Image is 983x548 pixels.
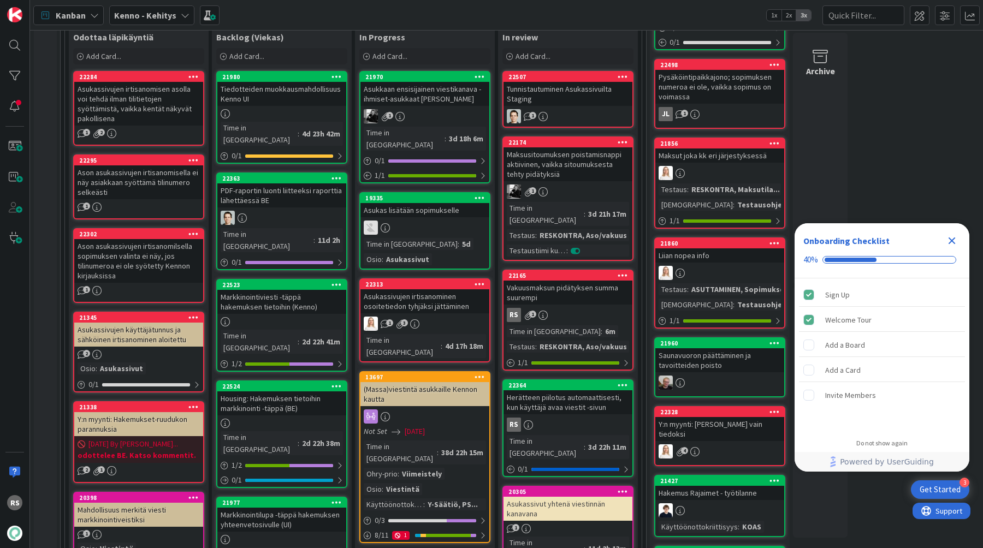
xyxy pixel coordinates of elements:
div: Onboarding Checklist [803,234,890,247]
div: 21970Asukkaan ensisijainen viestikanava - ihmiset-asukkaat [PERSON_NAME] [360,72,489,106]
div: JL [655,107,784,121]
img: SL [659,444,673,458]
div: 22507Tunnistautuminen Asukassivuilta Staging [504,72,632,106]
div: 22524 [222,383,346,390]
div: 19335Asukas lisätään sopimukselle [360,193,489,217]
img: SL [659,266,673,280]
div: 1/2 [217,458,346,472]
div: Markkinointiviesti -täppä hakemuksen tietoihin (Kenno) [217,290,346,314]
div: SL [655,166,784,180]
div: Osio [364,253,382,265]
div: Testaustiimi kurkkaa [507,245,566,257]
div: JL [659,107,673,121]
span: : [382,253,383,265]
span: : [298,128,299,140]
div: Sign Up [825,288,850,301]
div: 22498 [655,60,784,70]
div: Ason asukassivujen irtisanomisella ei näy asiakkaan syöttämä tilinumero selkeästi [74,165,203,199]
div: RS [507,308,521,322]
div: 6m [602,325,618,337]
div: 22313Asukassivujen irtisanominen osoitetiedon tyhjäksi jättäminen [360,279,489,313]
div: 21338 [74,402,203,412]
div: KM [360,109,489,123]
div: Invite Members [825,389,876,402]
div: 1/1 [360,169,489,182]
span: : [566,245,568,257]
div: Asukassivujen irtisanomisen asolla voi tehdä ilman tilitietojen syöttämistä, vaikka kentät näkyvä... [74,82,203,126]
div: [DEMOGRAPHIC_DATA] [659,299,733,311]
div: 21977 [217,498,346,508]
a: 22165Vakuusmaksun pidätyksen summa suurempiRSTime in [GEOGRAPHIC_DATA]:6mTestaus:RESKONTRA, Aso/v... [502,270,633,371]
span: 3 [401,319,408,326]
span: 1 [529,112,536,119]
div: Ohry-prio [364,468,398,480]
div: Sign Up is complete. [799,283,965,307]
span: 1 / 2 [232,358,242,370]
span: 1 [386,319,393,326]
span: Add Card... [516,51,550,61]
div: Welcome Tour [825,313,872,326]
a: 22363PDF-raportin luonti liitteeksi raporttia lähettäessä BETTTime in [GEOGRAPHIC_DATA]:11d 2h0/1 [216,172,347,270]
div: 1/2 [217,357,346,371]
div: 22524Housing: Hakemuksen tietoihin markkinointi -täppä (BE) [217,382,346,415]
div: RS [504,418,632,432]
div: 21977Markkinointilupa -täppä hakemuksen yhteenvetosivulle (UI) [217,498,346,532]
div: Viestintä [383,483,422,495]
div: 22174 [504,138,632,147]
div: 21856 [655,139,784,148]
a: 21980Tiedotteiden muokkausmahdollisuus Kenno UITime in [GEOGRAPHIC_DATA]:4d 23h 42m0/1 [216,71,347,164]
div: Time in [GEOGRAPHIC_DATA] [364,127,445,151]
div: Testausohjeet... [735,299,800,311]
div: 22524 [217,382,346,391]
div: 3d 22h 11m [585,441,629,453]
div: 2d 22h 41m [299,336,343,348]
div: 22523 [217,280,346,290]
div: Asukassivujen käyttäjätunnus ja sähköinen irtisanominen aloitettu [74,323,203,347]
div: 21980 [222,73,346,81]
span: : [423,498,425,510]
div: 22284Asukassivujen irtisanomisen asolla voi tehdä ilman tilitietojen syöttämistä, vaikka kentät n... [74,72,203,126]
div: 22284 [79,73,203,81]
img: TT [221,211,235,225]
span: : [313,234,315,246]
div: 0/1 [217,473,346,487]
a: 21427Hakemus Rajaimet - työtilanneMTKäyttöönottokriittisyys:KOAS [654,475,785,537]
span: 1 / 1 [670,315,680,326]
span: : [398,468,399,480]
div: Time in [GEOGRAPHIC_DATA] [507,435,584,459]
div: Asukassivut [97,362,146,374]
span: : [298,437,299,449]
span: 1 [83,286,90,293]
div: 22174 [508,139,632,146]
div: ASUTTAMINEN, Sopimukset [689,283,791,295]
div: 3d 21h 17m [585,208,629,220]
span: : [687,283,689,295]
div: 0/1 [217,255,346,269]
div: Time in [GEOGRAPHIC_DATA] [507,325,601,337]
span: 1 [529,311,536,318]
div: 21856Maksut joka kk eri järjestyksessä [655,139,784,163]
div: TT [504,109,632,123]
span: : [458,238,459,250]
div: Add a Card [825,364,861,377]
div: 1/1 [655,314,784,327]
a: 22523Markkinointiviesti -täppä hakemuksen tietoihin (Kenno)Time in [GEOGRAPHIC_DATA]:2d 22h 41m1/2 [216,279,347,372]
div: 21970 [365,73,489,81]
div: Markkinointilupa -täppä hakemuksen yhteenvetosivulle (UI) [217,508,346,532]
div: 22328Y:n myynti: [PERSON_NAME] vain tiedoksi [655,407,784,441]
div: 21338Y:n myynti: Hakemukset-ruudukon parannuksia [74,402,203,436]
div: Time in [GEOGRAPHIC_DATA] [364,334,441,358]
div: 21980Tiedotteiden muokkausmahdollisuus Kenno UI [217,72,346,106]
div: 22313 [365,281,489,288]
span: 2 [83,350,90,357]
a: Powered by UserGuiding [800,452,964,472]
a: 22524Housing: Hakemuksen tietoihin markkinointi -täppä (BE)Time in [GEOGRAPHIC_DATA]:2d 22h 38m1/... [216,380,347,488]
a: 22507Tunnistautuminen Asukassivuilta StagingTT [502,71,633,128]
div: 21338 [79,403,203,411]
span: : [535,229,537,241]
img: KM [507,184,521,199]
div: 21860 [655,239,784,248]
div: 22313 [360,279,489,289]
div: 11d 2h [315,234,343,246]
div: 21980 [217,72,346,82]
